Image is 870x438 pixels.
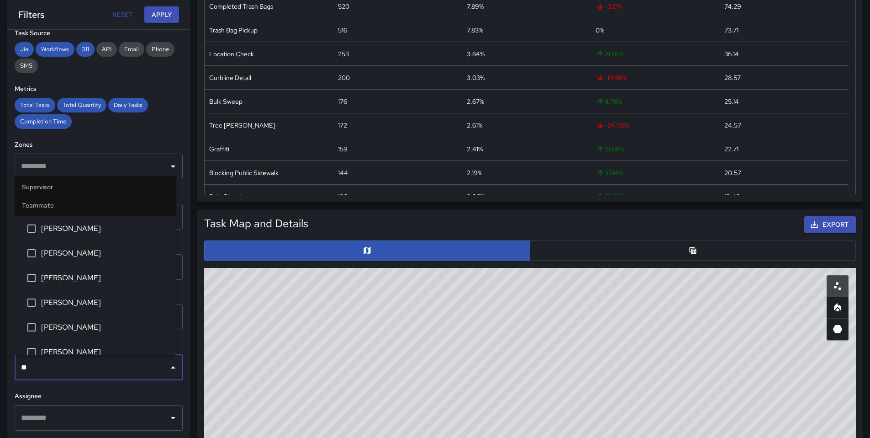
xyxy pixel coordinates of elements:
[41,223,169,234] span: [PERSON_NAME]
[15,62,38,69] span: SMS
[96,42,117,57] div: API
[596,73,627,82] span: -19.68 %
[724,73,741,82] div: 28.57
[108,6,137,23] button: Reset
[57,101,106,109] span: Total Quantity
[15,176,176,198] li: Supervisor
[144,6,179,23] button: Apply
[467,73,485,82] div: 3.03%
[827,318,849,340] button: 3D Heatmap
[209,49,254,59] div: Location Check
[146,42,174,57] div: Phone
[467,2,484,11] div: 7.89%
[724,121,741,130] div: 24.57
[15,42,34,57] div: Jia
[467,121,482,130] div: 2.61%
[467,97,484,106] div: 2.67%
[15,194,176,216] li: Teammate
[167,160,179,173] button: Open
[96,45,117,53] span: API
[167,411,179,424] button: Open
[688,246,697,255] svg: Table
[15,98,55,112] div: Total Tasks
[596,168,623,177] span: 37.14 %
[338,2,349,11] div: 520
[338,192,347,201] div: 136
[596,192,625,201] span: 38.78 %
[119,42,144,57] div: Email
[338,49,349,59] div: 253
[15,59,38,73] div: SMS
[204,216,308,231] h5: Task Map and Details
[204,240,530,261] button: Map
[209,97,243,106] div: Bulk Sweep
[41,248,169,259] span: [PERSON_NAME]
[467,26,483,35] div: 7.83%
[41,322,169,333] span: [PERSON_NAME]
[724,144,738,154] div: 22.71
[15,118,72,125] span: Completion Time
[15,391,183,401] h6: Assignee
[832,281,843,292] svg: Scatterplot
[467,168,482,177] div: 2.19%
[827,297,849,319] button: Heatmap
[804,216,856,233] button: Export
[15,45,34,53] span: Jia
[18,7,44,22] h6: Filters
[596,2,622,11] span: -3.17 %
[338,97,347,106] div: 176
[41,272,169,283] span: [PERSON_NAME]
[209,26,258,35] div: Trash Bag Pickup
[338,73,350,82] div: 200
[76,42,95,57] div: 311
[832,324,843,335] svg: 3D Heatmap
[338,121,347,130] div: 172
[119,45,144,53] span: Email
[146,45,174,53] span: Phone
[596,26,604,35] span: 0 %
[363,246,372,255] svg: Map
[15,114,72,129] div: Completion Time
[108,101,148,109] span: Daily Tasks
[15,84,183,94] h6: Metrics
[724,168,741,177] div: 20.57
[41,297,169,308] span: [PERSON_NAME]
[108,98,148,112] div: Daily Tasks
[596,121,629,130] span: -24.56 %
[338,144,348,154] div: 159
[832,302,843,313] svg: Heatmap
[596,97,622,106] span: 4.76 %
[467,192,485,201] div: 2.06%
[15,101,55,109] span: Total Tasks
[15,140,183,150] h6: Zones
[36,45,74,53] span: Workflows
[57,98,106,112] div: Total Quantity
[827,275,849,297] button: Scatterplot
[467,144,483,154] div: 2.41%
[209,144,229,154] div: Graffiti
[15,28,183,38] h6: Task Source
[209,192,248,201] div: Pole Cleaning
[338,168,348,177] div: 144
[209,168,279,177] div: Blocking Public Sidewalk
[724,49,739,59] div: 36.14
[76,45,95,53] span: 311
[596,144,624,154] span: 18.66 %
[36,42,74,57] div: Workflows
[167,361,179,374] button: Close
[596,49,624,59] span: 21.05 %
[724,192,740,201] div: 19.43
[338,26,347,35] div: 516
[209,121,275,130] div: Tree Wells
[724,97,739,106] div: 25.14
[467,49,485,59] div: 3.84%
[41,347,169,358] span: [PERSON_NAME]
[724,26,738,35] div: 73.71
[209,2,273,11] div: Completed Trash Bags
[724,2,741,11] div: 74.29
[209,73,251,82] div: Curbline Detail
[530,240,856,261] button: Table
